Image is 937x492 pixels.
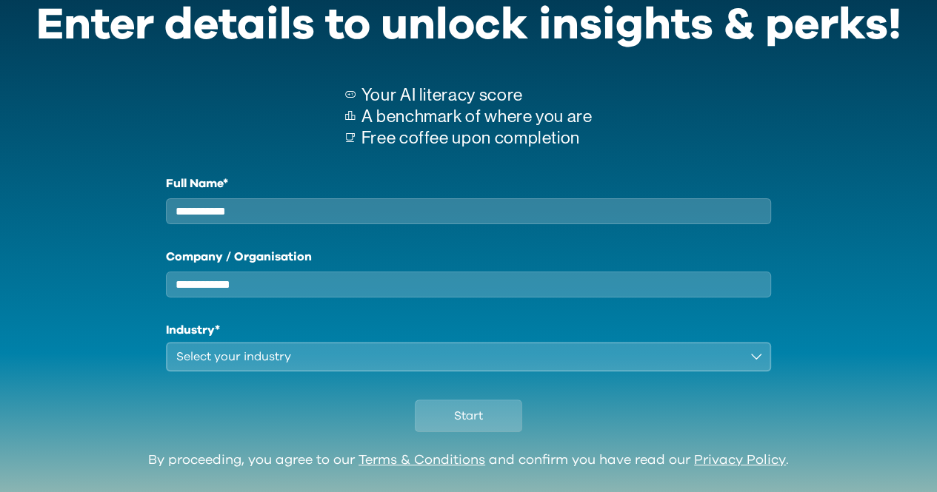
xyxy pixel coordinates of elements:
[359,454,485,467] a: Terms & Conditions
[361,106,593,127] p: A benchmark of where you are
[166,175,772,192] label: Full Name*
[176,348,741,365] div: Select your industry
[361,127,593,149] p: Free coffee upon completion
[148,453,789,469] div: By proceeding, you agree to our and confirm you have read our .
[166,321,772,339] h1: Industry*
[166,248,772,266] label: Company / Organisation
[415,400,522,432] button: Start
[361,84,593,106] p: Your AI literacy score
[694,454,786,467] a: Privacy Policy
[166,342,772,371] button: Select your industry
[454,407,483,425] span: Start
